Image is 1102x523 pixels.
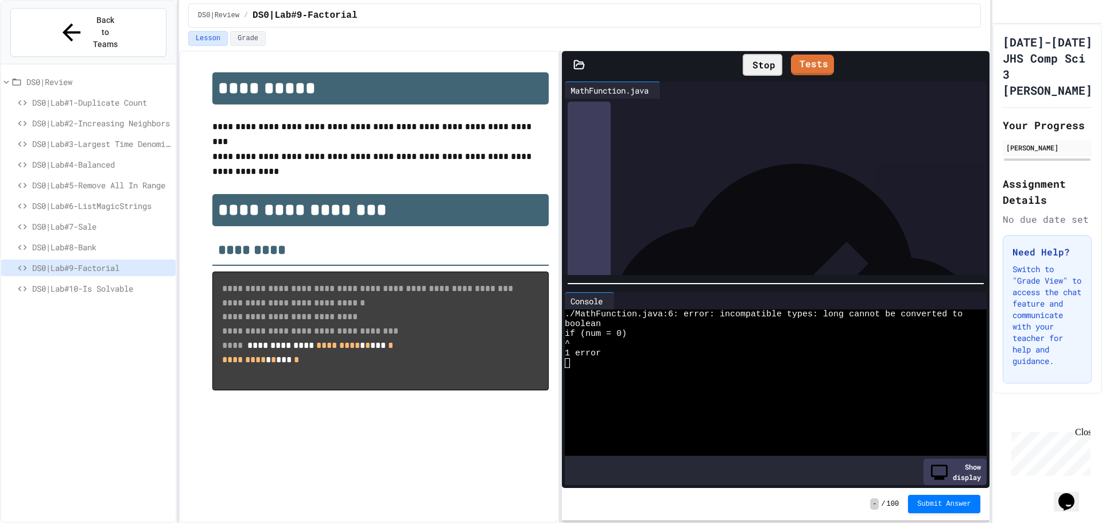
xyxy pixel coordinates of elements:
button: Lesson [188,31,228,46]
span: / [881,499,885,509]
span: 1 error [565,348,601,358]
a: Tests [791,55,834,75]
span: DS0|Lab#5-Remove All In Range [32,179,171,191]
h3: Need Help? [1012,245,1082,259]
span: Back to Teams [92,14,119,51]
div: Show display [923,459,987,485]
span: ./MathFunction.java:6: error: incompatible types: long cannot be converted to [565,309,963,319]
span: - [870,498,879,510]
span: boolean [565,319,601,329]
span: 100 [887,499,899,509]
span: DS0|Lab#9-Factorial [253,9,357,22]
span: DS0|Lab#9-Factorial [32,262,171,274]
iframe: chat widget [1007,427,1091,476]
span: DS0|Lab#3-Largest Time Denominations [32,138,171,150]
div: Stop [743,54,782,76]
span: DS0|Review [26,76,171,88]
h2: Assignment Details [1003,176,1092,208]
span: / [244,11,248,20]
div: No due date set [1003,212,1092,226]
button: Submit Answer [908,495,980,513]
h2: Your Progress [1003,117,1092,133]
div: Console [565,292,615,309]
span: ^ [565,339,570,348]
span: DS0|Lab#8-Bank [32,241,171,253]
span: DS0|Lab#2-Increasing Neighbors [32,117,171,129]
span: Submit Answer [917,499,971,509]
span: DS0|Lab#10-Is Solvable [32,282,171,295]
div: Chat with us now!Close [5,5,79,73]
button: Back to Teams [10,8,166,57]
div: Console [565,295,608,307]
iframe: chat widget [1054,477,1091,512]
span: DS0|Lab#7-Sale [32,220,171,233]
h1: [DATE]-[DATE] JHS Comp Sci 3 [PERSON_NAME] [1003,34,1092,98]
div: MathFunction.java [565,84,654,96]
div: History [568,102,611,475]
div: [PERSON_NAME] [1006,142,1088,153]
p: Switch to "Grade View" to access the chat feature and communicate with your teacher for help and ... [1012,264,1082,367]
span: DS0|Lab#4-Balanced [32,158,171,171]
span: DS0|Lab#6-ListMagicStrings [32,200,171,212]
div: MathFunction.java [565,82,661,99]
span: DS0|Review [198,11,239,20]
span: if (num = 0) [565,329,627,339]
span: DS0|Lab#1-Duplicate Count [32,96,171,109]
button: Grade [230,31,266,46]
